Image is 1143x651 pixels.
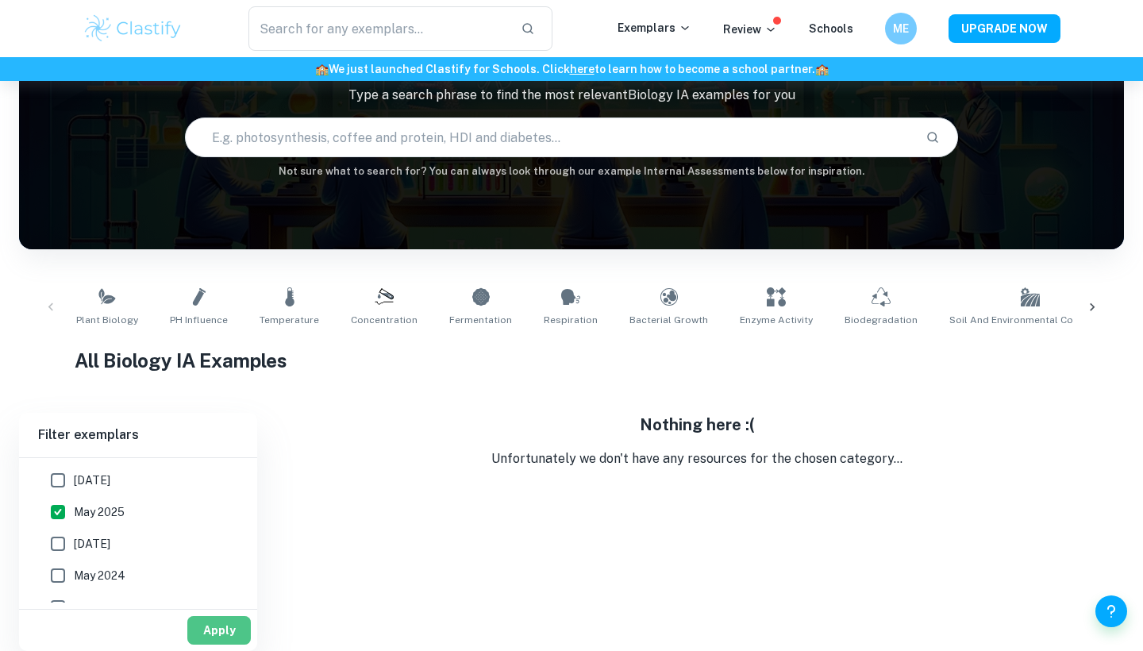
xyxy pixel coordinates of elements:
[74,599,110,616] span: [DATE]
[270,449,1124,468] p: Unfortunately we don't have any resources for the chosen category...
[315,63,329,75] span: 🏫
[570,63,595,75] a: here
[74,503,125,521] span: May 2025
[1095,595,1127,627] button: Help and Feedback
[351,313,418,327] span: Concentration
[809,22,853,35] a: Schools
[919,124,946,151] button: Search
[618,19,691,37] p: Exemplars
[885,13,917,44] button: ME
[949,313,1111,327] span: Soil and Environmental Conditions
[19,413,257,457] h6: Filter exemplars
[723,21,777,38] p: Review
[187,616,251,645] button: Apply
[815,63,829,75] span: 🏫
[19,86,1124,105] p: Type a search phrase to find the most relevant Biology IA examples for you
[949,14,1060,43] button: UPGRADE NOW
[260,313,319,327] span: Temperature
[248,6,508,51] input: Search for any exemplars...
[270,413,1124,437] h5: Nothing here :(
[74,535,110,553] span: [DATE]
[845,313,918,327] span: Biodegradation
[740,313,813,327] span: Enzyme Activity
[3,60,1140,78] h6: We just launched Clastify for Schools. Click to learn how to become a school partner.
[170,313,228,327] span: pH Influence
[629,313,708,327] span: Bacterial Growth
[83,13,183,44] img: Clastify logo
[74,567,125,584] span: May 2024
[75,346,1069,375] h1: All Biology IA Examples
[74,472,110,489] span: [DATE]
[892,20,910,37] h6: ME
[19,164,1124,179] h6: Not sure what to search for? You can always look through our example Internal Assessments below f...
[544,313,598,327] span: Respiration
[449,313,512,327] span: Fermentation
[76,313,138,327] span: Plant Biology
[186,115,913,160] input: E.g. photosynthesis, coffee and protein, HDI and diabetes...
